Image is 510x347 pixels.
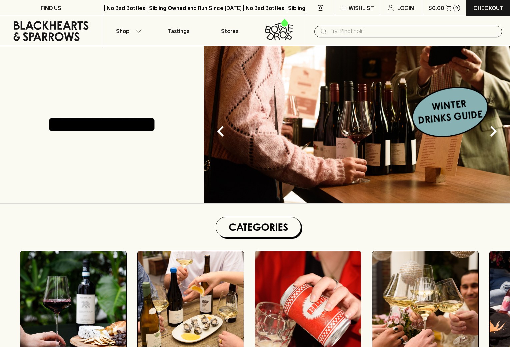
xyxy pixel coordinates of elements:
button: Next [480,118,507,145]
p: $0.00 [428,4,444,12]
a: Tastings [153,16,204,46]
p: Checkout [473,4,503,12]
img: optimise [204,46,510,203]
button: Previous [207,118,234,145]
a: Stores [204,16,255,46]
p: FIND US [41,4,61,12]
p: Tastings [168,27,189,35]
p: Stores [221,27,238,35]
p: Shop [116,27,129,35]
h1: Categories [219,220,298,234]
p: Wishlist [349,4,374,12]
p: Login [397,4,414,12]
button: Shop [102,16,153,46]
input: Try "Pinot noir" [330,26,497,37]
p: 0 [455,6,458,10]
